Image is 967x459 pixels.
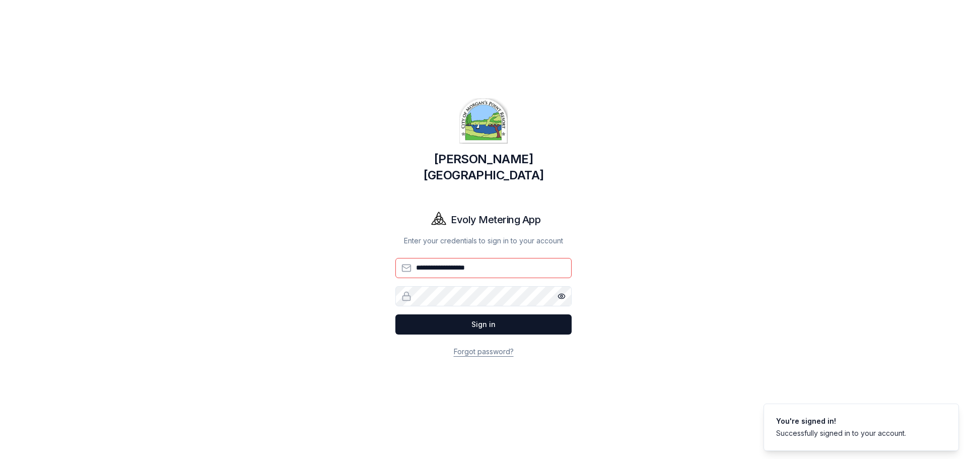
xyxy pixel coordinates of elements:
[427,208,451,232] img: Evoly Logo
[459,97,508,145] img: Morgan's Point Resort Logo
[395,143,572,183] h1: [PERSON_NAME][GEOGRAPHIC_DATA]
[454,347,514,356] a: Forgot password?
[395,236,572,246] p: Enter your credentials to sign in to your account
[395,314,572,335] button: Sign in
[776,416,906,426] div: You're signed in!
[451,213,540,227] h1: Evoly Metering App
[776,428,906,438] div: Successfully signed in to your account.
